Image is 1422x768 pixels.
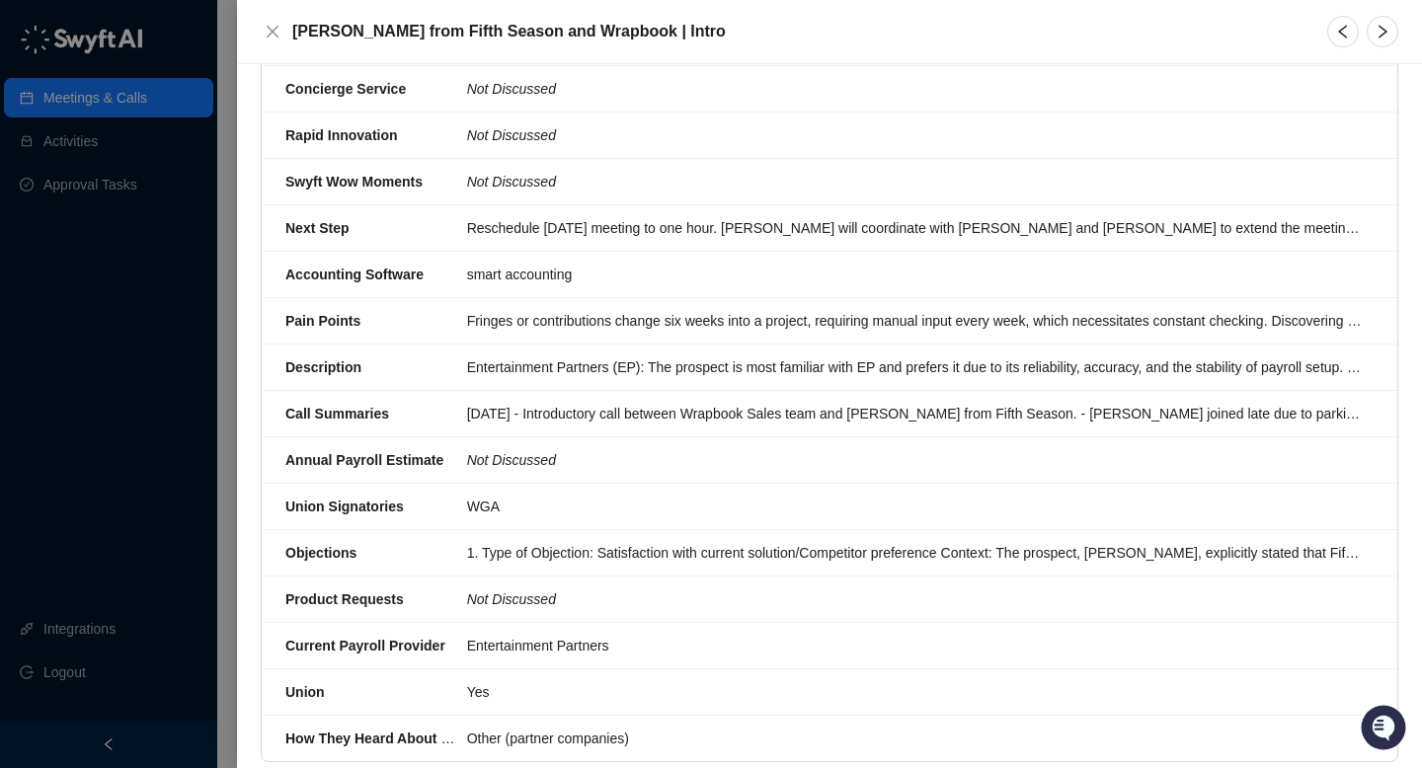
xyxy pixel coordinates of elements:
[467,127,556,143] i: Not Discussed
[20,79,359,111] p: Welcome 👋
[89,278,105,294] div: 📶
[467,403,1362,424] div: [DATE] - Introductory call between Wrapbook Sales team and [PERSON_NAME] from Fifth Season. - [PE...
[285,452,443,468] strong: Annual Payroll Estimate
[285,638,445,653] strong: Current Payroll Provider
[285,730,458,746] strong: How They Heard About Us
[285,684,325,700] strong: Union
[467,635,1362,656] div: Entertainment Partners
[285,127,398,143] strong: Rapid Innovation
[261,20,284,43] button: Close
[67,179,324,198] div: Start new chat
[39,276,73,296] span: Docs
[265,24,280,39] span: close
[467,496,1362,517] div: WGA
[285,499,404,514] strong: Union Signatories
[467,728,1362,749] div: Other (partner companies)
[467,356,1362,378] div: Entertainment Partners (EP): The prospect is most familiar with EP and prefers it due to its reli...
[467,81,556,97] i: Not Discussed
[197,325,239,340] span: Pylon
[285,545,356,561] strong: Objections
[12,269,81,304] a: 📚Docs
[285,591,404,607] strong: Product Requests
[467,217,1362,239] div: Reschedule [DATE] meeting to one hour. [PERSON_NAME] will coordinate with [PERSON_NAME] and [PERS...
[467,310,1362,332] div: Fringes or contributions change six weeks into a project, requiring manual input every week, whic...
[1375,24,1390,39] span: right
[467,452,556,468] i: Not Discussed
[139,324,239,340] a: Powered byPylon
[20,278,36,294] div: 📚
[467,591,556,607] i: Not Discussed
[1335,24,1351,39] span: left
[467,542,1362,564] div: 1. Type of Objection: Satisfaction with current solution/Competitor preference Context: The prosp...
[20,20,59,59] img: Swyft AI
[467,264,1362,285] div: smart accounting
[1359,703,1412,756] iframe: Open customer support
[467,174,556,190] i: Not Discussed
[285,174,423,190] strong: Swyft Wow Moments
[285,267,424,282] strong: Accounting Software
[67,198,250,214] div: We're available if you need us!
[20,179,55,214] img: 5124521997842_fc6d7dfcefe973c2e489_88.png
[292,20,1303,43] h5: [PERSON_NAME] from Fifth Season and Wrapbook | Intro
[285,406,389,422] strong: Call Summaries
[336,185,359,208] button: Start new chat
[109,276,152,296] span: Status
[81,269,160,304] a: 📶Status
[467,681,1362,703] div: Yes
[20,111,359,142] h2: How can we help?
[285,81,406,97] strong: Concierge Service
[285,359,361,375] strong: Description
[285,220,350,236] strong: Next Step
[285,313,360,329] strong: Pain Points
